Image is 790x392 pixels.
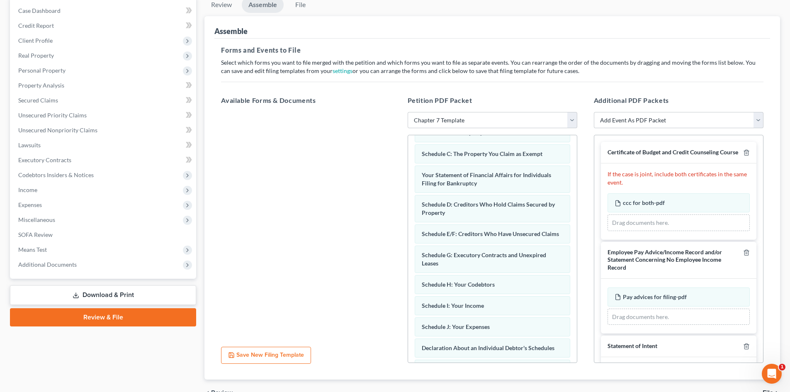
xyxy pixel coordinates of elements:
span: Schedule G: Executory Contracts and Unexpired Leases [422,251,546,267]
iframe: Intercom live chat [762,364,782,384]
span: Schedule I: Your Income [422,302,484,309]
span: Additional Documents [18,261,77,268]
span: Schedule E/F: Creditors Who Have Unsecured Claims [422,230,559,237]
span: Schedule D: Creditors Who Hold Claims Secured by Property [422,201,555,216]
span: Declaration About an Individual Debtor's Schedules [422,344,554,351]
span: Personal Property [18,67,66,74]
span: Real Property [18,52,54,59]
a: Credit Report [12,18,196,33]
p: If the case is joint, include both certificates in the same event. [608,170,750,187]
span: Your Statement of Financial Affairs for Individuals Filing for Bankruptcy [422,171,551,187]
span: Statement of Intent [608,342,657,349]
h5: Additional PDF Packets [594,95,763,105]
span: Case Dashboard [18,7,61,14]
span: Miscellaneous [18,216,55,223]
span: Schedule H: Your Codebtors [422,281,495,288]
button: Save New Filing Template [221,347,311,364]
span: Credit Report [18,22,54,29]
span: Unsecured Nonpriority Claims [18,127,97,134]
span: 1 [779,364,785,370]
span: Codebtors Insiders & Notices [18,171,94,178]
span: Income [18,186,37,193]
span: Lawsuits [18,141,41,149]
a: Download & Print [10,285,196,305]
span: Certificate of Budget and Credit Counseling Course [608,149,738,156]
span: ccc for both-pdf [623,199,665,206]
span: Petition PDF Packet [408,96,472,104]
span: Unsecured Priority Claims [18,112,87,119]
div: Assemble [214,26,248,36]
a: SOFA Review [12,227,196,242]
span: SOFA Review [18,231,53,238]
h5: Forms and Events to File [221,45,763,55]
a: Unsecured Nonpriority Claims [12,123,196,138]
div: Drag documents here. [608,214,750,231]
span: Executory Contracts [18,156,71,163]
a: Property Analysis [12,78,196,93]
span: Schedule C: The Property You Claim as Exempt [422,150,542,157]
span: Secured Claims [18,97,58,104]
a: Executory Contracts [12,153,196,168]
span: Means Test [18,246,47,253]
span: Schedule J: Your Expenses [422,323,490,330]
span: Pay advices for filing-pdf [623,293,687,300]
a: settings [333,67,352,74]
p: Select which forms you want to file merged with the petition and which forms you want to file as ... [221,58,763,75]
h5: Available Forms & Documents [221,95,391,105]
a: Secured Claims [12,93,196,108]
div: Drag documents here. [608,309,750,325]
a: Review & File [10,308,196,326]
span: Employee Pay Advice/Income Record and/or Statement Concerning No Employee Income Record [608,248,722,271]
span: Property Analysis [18,82,64,89]
span: Expenses [18,201,42,208]
a: Case Dashboard [12,3,196,18]
span: Client Profile [18,37,53,44]
a: Lawsuits [12,138,196,153]
a: Unsecured Priority Claims [12,108,196,123]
